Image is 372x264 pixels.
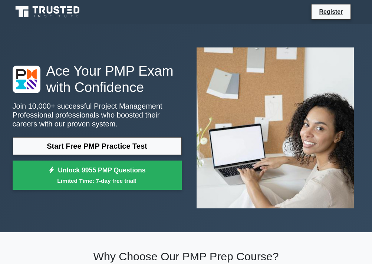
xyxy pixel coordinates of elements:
[13,63,182,96] h1: Ace Your PMP Exam with Confidence
[13,161,182,190] a: Unlock 9955 PMP QuestionsLimited Time: 7-day free trial!
[13,102,182,128] p: Join 10,000+ successful Project Management Professional professionals who boosted their careers w...
[13,250,360,263] h2: Why Choose Our PMP Prep Course?
[13,137,182,155] a: Start Free PMP Practice Test
[22,176,172,185] small: Limited Time: 7-day free trial!
[315,7,347,16] a: Register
